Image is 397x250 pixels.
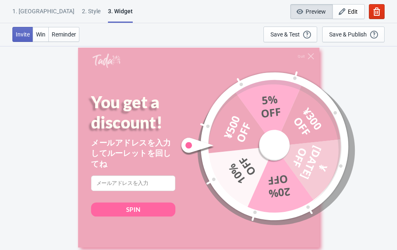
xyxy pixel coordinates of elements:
div: Save & Test [270,31,300,38]
div: Quit [298,54,304,58]
div: You get a discount! [91,92,192,132]
div: 3. Widget [108,7,133,23]
div: メールアドレスを入力してルーレットを回してね [91,137,175,169]
button: Invite [12,27,33,42]
div: 2 . Style [82,7,100,22]
div: Save & Publish [329,31,367,38]
button: Save & Test [263,27,317,42]
div: 1. [GEOGRAPHIC_DATA] [12,7,74,22]
span: Reminder [52,31,76,38]
button: Preview [290,4,333,19]
button: Win [33,27,49,42]
button: Save & Publish [322,27,385,42]
img: Tada Shopify App - Exit Intent, Spin to Win Popups, Newsletter Discount Gift Game [92,53,120,68]
div: SPIN [126,205,140,214]
button: Reminder [48,27,79,42]
span: Win [36,31,45,38]
span: Invite [16,31,30,38]
a: Tada Shopify App - Exit Intent, Spin to Win Popups, Newsletter Discount Gift Game [92,53,120,69]
input: メールアドレスを入力 [91,175,175,191]
span: Edit [348,8,358,15]
button: Edit [332,4,365,19]
span: Preview [306,8,326,15]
